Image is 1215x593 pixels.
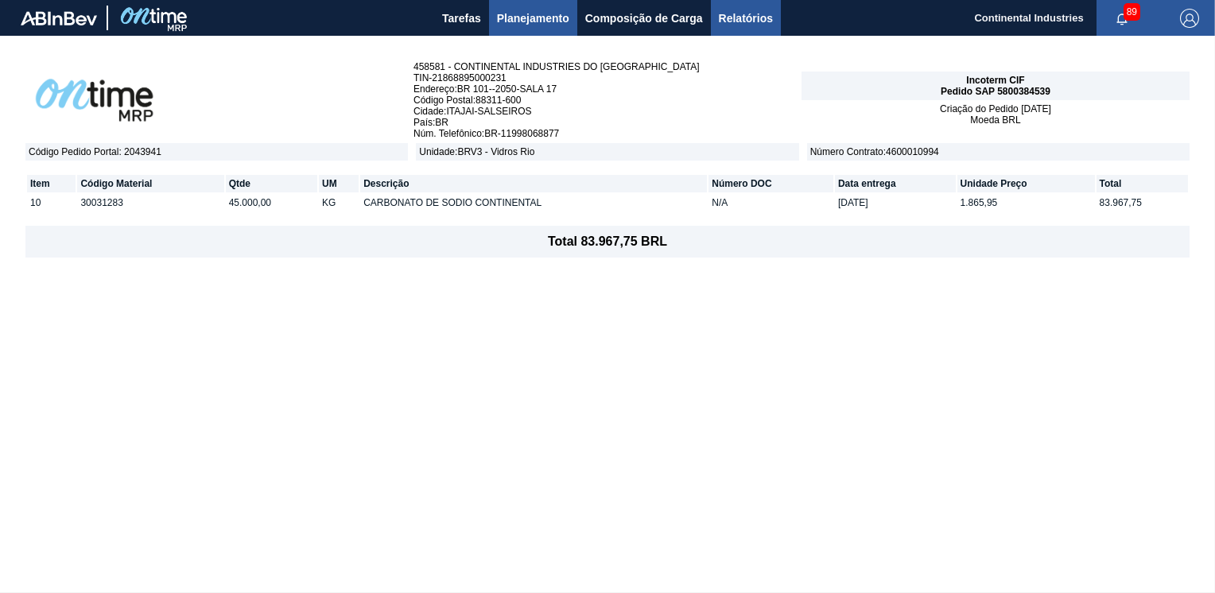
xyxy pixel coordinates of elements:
td: 45.000,00 [226,194,317,211]
td: KG [319,194,359,211]
button: Notificações [1097,7,1147,29]
td: 1.865,95 [957,194,1095,211]
span: Tarefas [442,9,481,28]
td: CARBONATO DE SODIO CONTINENTAL [360,194,707,211]
span: Relatórios [719,9,773,28]
th: Data entrega [835,175,956,192]
span: Código Pedido Portal : 2043941 [25,143,408,161]
span: País : BR [413,117,802,128]
th: Número DOC [708,175,833,192]
th: UM [319,175,359,192]
footer: Total 83.967,75 BRL [25,226,1190,258]
span: Número Contrato : 4600010994 [807,143,1190,161]
th: Descrição [360,175,707,192]
img: Logout [1180,9,1199,28]
span: Núm. Telefônico : BR-11998068877 [413,128,802,139]
th: Qtde [226,175,317,192]
span: Planejamento [497,9,569,28]
span: Pedido SAP 5800384539 [941,86,1050,97]
td: 83.967,75 [1097,194,1188,211]
th: Total [1097,175,1188,192]
th: Item [27,175,76,192]
td: N/A [708,194,833,211]
span: Código Postal : 88311-600 [413,95,802,106]
span: Moeda BRL [970,114,1020,126]
span: Incoterm CIF [966,75,1024,86]
img: abOntimeLogoPreto.41694eb1.png [25,68,164,132]
span: 458581 - CONTINENTAL INDUSTRIES DO [GEOGRAPHIC_DATA] [413,61,802,72]
td: 30031283 [77,194,223,211]
span: Unidade : BRV3 - Vidros Rio [416,143,798,161]
span: Endereço : BR 101--2050-SALA 17 [413,83,802,95]
img: TNhmsLtSVTkK8tSr43FrP2fwEKptu5GPRR3wAAAABJRU5ErkJggg== [21,11,97,25]
span: Cidade : ITAJAI-SALSEIROS [413,106,802,117]
th: Código Material [77,175,223,192]
th: Unidade Preço [957,175,1095,192]
span: 89 [1124,3,1140,21]
td: 10 [27,194,76,211]
span: Composição de Carga [585,9,703,28]
td: [DATE] [835,194,956,211]
span: TIN - 21868895000231 [413,72,802,83]
span: Criação do Pedido [DATE] [940,103,1051,114]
